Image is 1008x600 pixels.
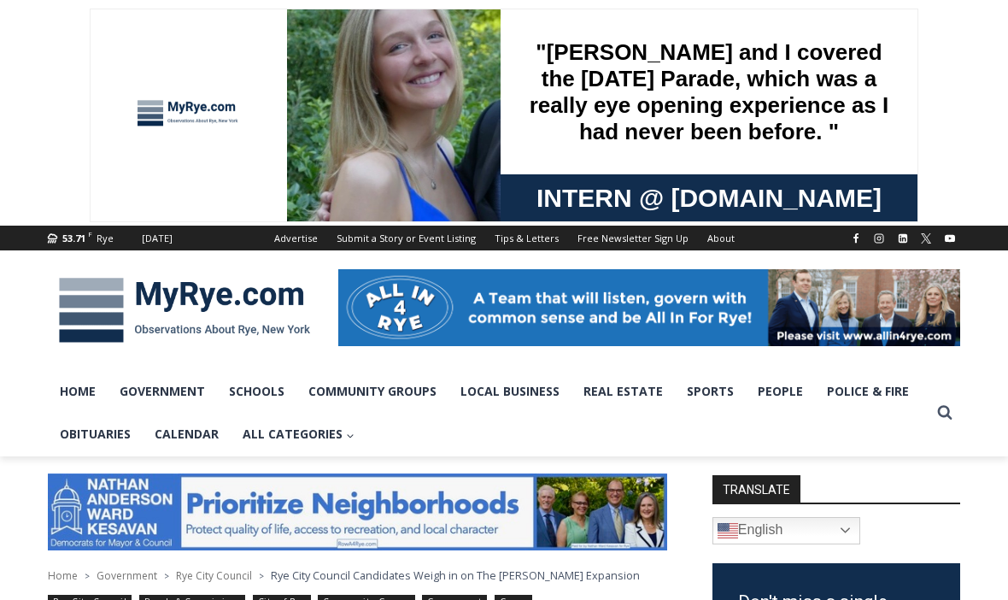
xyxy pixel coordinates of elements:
a: Free Newsletter Sign Up [568,226,698,250]
div: "[PERSON_NAME] and I covered the [DATE] Parade, which was a really eye opening experience as I ha... [431,1,807,166]
a: Schools [217,370,296,413]
a: Home [48,370,108,413]
a: Linkedin [893,228,913,249]
a: Local Business [448,370,571,413]
a: Submit a Story or Event Listing [327,226,485,250]
button: Child menu of All Categories [231,413,366,456]
a: Calendar [143,413,231,456]
a: X [916,228,936,249]
nav: Breadcrumbs [48,567,667,584]
a: Tips & Letters [485,226,568,250]
img: All in for Rye [338,269,960,346]
a: Instagram [869,228,889,249]
a: Rye City Council [176,568,252,583]
a: Home [48,568,78,583]
span: > [259,570,264,582]
a: Community Groups [296,370,448,413]
nav: Primary Navigation [48,370,929,456]
a: Real Estate [571,370,675,413]
a: Facebook [846,228,866,249]
span: Rye City Council Candidates Weigh in on The [PERSON_NAME] Expansion [271,568,640,583]
div: Rye [97,231,114,246]
img: en [718,521,738,541]
a: Advertise [265,226,327,250]
a: People [746,370,815,413]
span: F [88,229,92,238]
div: [DATE] [142,231,173,246]
a: Sports [675,370,746,413]
a: YouTube [940,228,960,249]
a: Government [97,568,157,583]
a: Police & Fire [815,370,921,413]
strong: TRANSLATE [712,475,800,503]
a: English [712,517,860,544]
nav: Secondary Navigation [265,226,744,250]
a: Government [108,370,217,413]
a: Obituaries [48,413,143,456]
button: View Search Form [929,397,960,428]
img: MyRye.com [48,266,321,355]
a: Intern @ [DOMAIN_NAME] [411,166,828,213]
a: About [698,226,744,250]
span: 53.71 [62,232,85,244]
span: > [85,570,90,582]
span: Intern @ [DOMAIN_NAME] [447,170,792,209]
span: > [164,570,169,582]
